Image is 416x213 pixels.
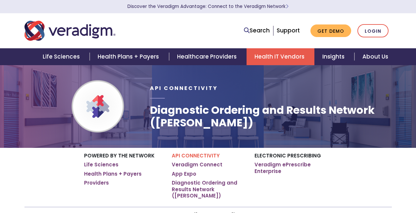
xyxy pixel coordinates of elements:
[357,24,389,38] a: Login
[247,48,314,65] a: Health IT Vendors
[84,161,118,168] a: Life Sciences
[84,171,142,177] a: Health Plans + Payers
[24,20,116,42] img: Veradigm logo
[169,48,247,65] a: Healthcare Providers
[244,26,270,35] a: Search
[150,84,218,92] span: API Connectivity
[310,24,351,37] a: Get Demo
[277,26,300,34] a: Support
[254,161,332,174] a: Veradigm ePrescribe Enterprise
[84,180,109,186] a: Providers
[90,48,169,65] a: Health Plans + Payers
[172,171,196,177] a: App Expo
[354,48,396,65] a: About Us
[172,180,245,199] a: Diagnostic Ordering and Results Network ([PERSON_NAME])
[286,3,289,10] span: Learn More
[172,161,222,168] a: Veradigm Connect
[127,3,289,10] a: Discover the Veradigm Advantage: Connect to the Veradigm NetworkLearn More
[35,48,90,65] a: Life Sciences
[314,48,354,65] a: Insights
[150,104,392,129] h1: Diagnostic Ordering and Results Network ([PERSON_NAME])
